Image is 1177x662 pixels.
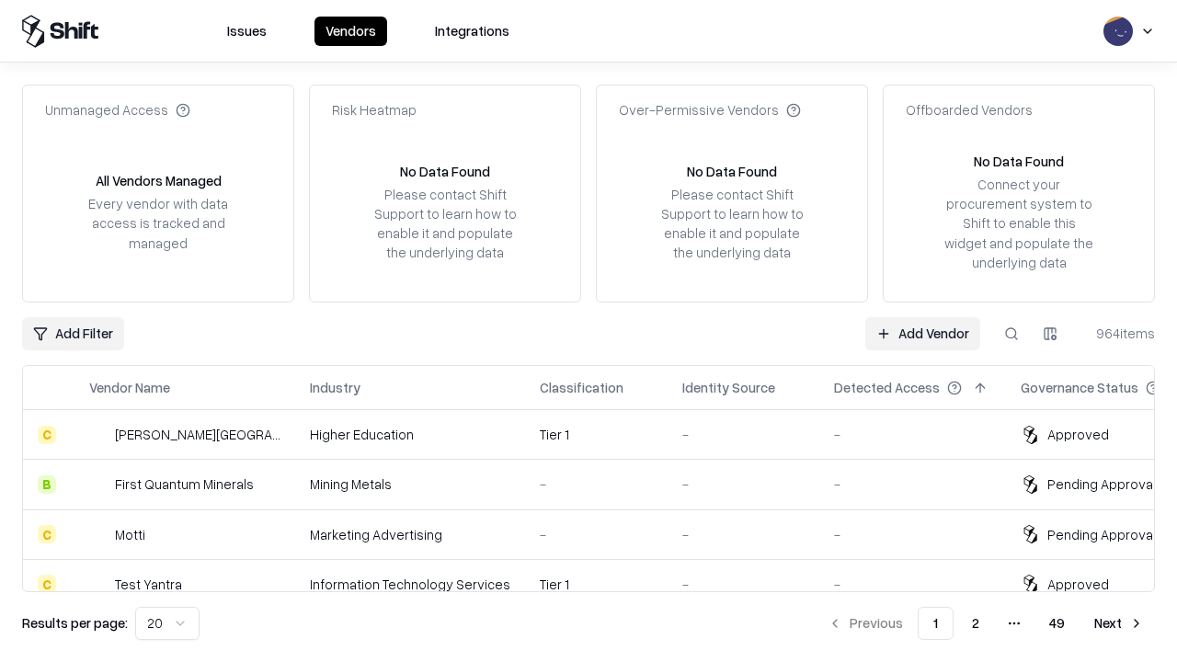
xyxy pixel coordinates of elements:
[310,575,510,594] div: Information Technology Services
[865,317,980,350] a: Add Vendor
[82,194,234,252] div: Every vendor with data access is tracked and managed
[682,378,775,397] div: Identity Source
[115,525,145,544] div: Motti
[834,474,991,494] div: -
[540,575,653,594] div: Tier 1
[1047,575,1109,594] div: Approved
[817,607,1155,640] nav: pagination
[682,474,805,494] div: -
[656,185,808,263] div: Please contact Shift Support to learn how to enable it and populate the underlying data
[314,17,387,46] button: Vendors
[1081,324,1155,343] div: 964 items
[310,525,510,544] div: Marketing Advertising
[834,575,991,594] div: -
[38,426,56,444] div: C
[974,152,1064,171] div: No Data Found
[89,525,108,543] img: Motti
[115,575,182,594] div: Test Yantra
[834,425,991,444] div: -
[96,171,222,190] div: All Vendors Managed
[45,100,190,120] div: Unmanaged Access
[1034,607,1080,640] button: 49
[22,317,124,350] button: Add Filter
[1083,607,1155,640] button: Next
[540,474,653,494] div: -
[834,525,991,544] div: -
[38,525,56,543] div: C
[943,175,1095,272] div: Connect your procurement system to Shift to enable this widget and populate the underlying data
[687,162,777,181] div: No Data Found
[1047,525,1156,544] div: Pending Approval
[906,100,1033,120] div: Offboarded Vendors
[682,575,805,594] div: -
[918,607,954,640] button: 1
[1021,378,1138,397] div: Governance Status
[115,425,280,444] div: [PERSON_NAME][GEOGRAPHIC_DATA]
[682,425,805,444] div: -
[332,100,417,120] div: Risk Heatmap
[216,17,278,46] button: Issues
[89,426,108,444] img: Reichman University
[540,378,623,397] div: Classification
[310,378,360,397] div: Industry
[369,185,521,263] div: Please contact Shift Support to learn how to enable it and populate the underlying data
[89,575,108,593] img: Test Yantra
[38,575,56,593] div: C
[424,17,520,46] button: Integrations
[619,100,801,120] div: Over-Permissive Vendors
[1047,474,1156,494] div: Pending Approval
[1047,425,1109,444] div: Approved
[400,162,490,181] div: No Data Found
[89,475,108,494] img: First Quantum Minerals
[957,607,994,640] button: 2
[310,425,510,444] div: Higher Education
[89,378,170,397] div: Vendor Name
[540,425,653,444] div: Tier 1
[22,613,128,633] p: Results per page:
[540,525,653,544] div: -
[834,378,940,397] div: Detected Access
[115,474,254,494] div: First Quantum Minerals
[310,474,510,494] div: Mining Metals
[682,525,805,544] div: -
[38,475,56,494] div: B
